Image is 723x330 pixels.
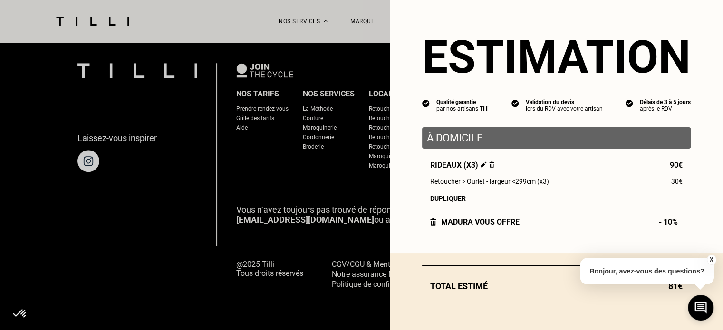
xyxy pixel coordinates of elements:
[626,99,633,107] img: icon list info
[427,132,686,144] p: À domicile
[422,30,691,84] section: Estimation
[511,99,519,107] img: icon list info
[659,217,683,226] span: - 10%
[481,161,487,168] img: Éditer
[670,160,683,170] span: 90€
[422,99,430,107] img: icon list info
[526,99,603,105] div: Validation du devis
[430,195,683,202] div: Dupliquer
[706,255,716,265] button: X
[422,281,691,291] div: Total estimé
[640,99,691,105] div: Délais de 3 à 5 jours
[436,105,489,112] div: par nos artisans Tilli
[489,161,494,168] img: Supprimer
[640,105,691,112] div: après le RDV
[430,160,494,170] span: Rideaux (x3)
[526,105,603,112] div: lors du RDV avec votre artisan
[430,178,549,185] span: Retoucher > Ourlet - largeur <299cm (x3)
[580,258,714,284] p: Bonjour, avez-vous des questions?
[436,99,489,105] div: Qualité garantie
[430,217,520,226] div: Madura vous offre
[671,178,683,185] span: 30€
